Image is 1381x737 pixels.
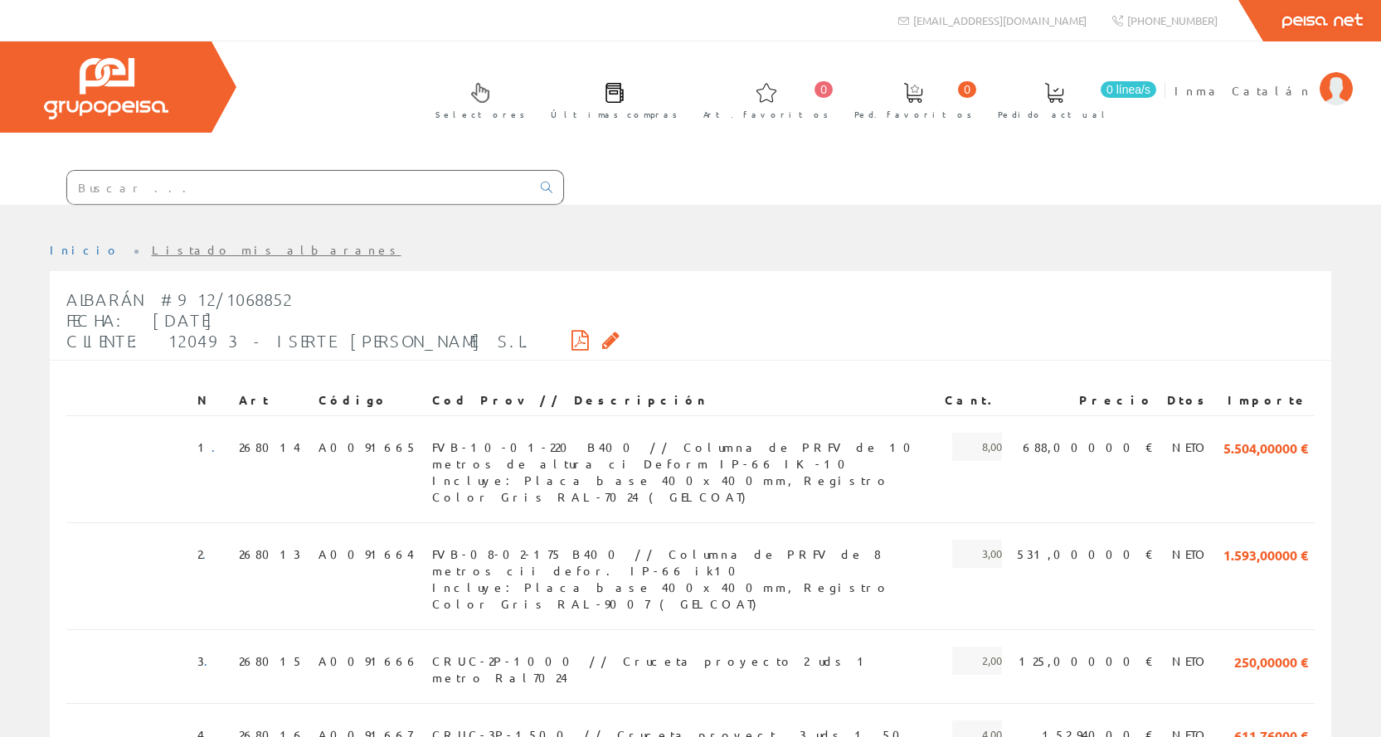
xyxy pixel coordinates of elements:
[534,69,686,129] a: Últimas compras
[239,433,300,461] span: 268014
[1127,13,1218,27] span: [PHONE_NUMBER]
[854,106,972,123] span: Ped. favoritos
[998,106,1111,123] span: Pedido actual
[1017,540,1154,568] span: 531,00000 €
[938,385,1009,415] th: Cant.
[958,81,976,98] span: 0
[212,439,226,454] a: .
[571,334,589,346] i: Descargar PDF
[1101,81,1156,98] span: 0 línea/s
[1172,433,1210,461] span: NETO
[425,385,938,415] th: Cod Prov // Descripción
[152,242,401,257] a: Listado mis albaranes
[197,433,226,461] span: 1
[1223,433,1308,461] span: 5.504,00000 €
[432,433,931,461] span: FVB-10-01-220 B400 // Columna de PRFV de 10 metros de altura ci Deform IP-66 IK-10 Incluye: Placa...
[319,433,417,461] span: A0091665
[197,540,216,568] span: 2
[1174,82,1311,99] span: Inma Catalán
[432,647,931,675] span: CRUC-2P-1000 // Cruceta proyecto 2 uds 1 metro Ral7024
[1023,433,1154,461] span: 688,00000 €
[44,58,168,119] img: Grupo Peisa
[197,647,218,675] span: 3
[239,647,304,675] span: 268015
[913,13,1087,27] span: [EMAIL_ADDRESS][DOMAIN_NAME]
[1217,385,1315,415] th: Importe
[1223,540,1308,568] span: 1.593,00000 €
[1172,540,1210,568] span: NETO
[191,385,232,415] th: N
[1009,385,1160,415] th: Precio
[419,69,533,129] a: Selectores
[66,289,532,351] span: Albarán #912/1068852 Fecha: [DATE] Cliente: 120493 - ISERTE [PERSON_NAME] S.L.
[952,540,1002,568] span: 3,00
[204,653,218,668] a: .
[435,106,525,123] span: Selectores
[312,385,425,415] th: Código
[551,106,678,123] span: Últimas compras
[703,106,829,123] span: Art. favoritos
[952,433,1002,461] span: 8,00
[602,334,620,346] i: Solicitar por email copia firmada
[952,647,1002,675] span: 2,00
[814,81,833,98] span: 0
[50,242,120,257] a: Inicio
[319,647,419,675] span: A0091666
[1019,647,1154,675] span: 125,00000 €
[319,540,414,568] span: A0091664
[432,540,931,568] span: FVB-08-02-175 B400 // Columna de PRFV de 8 metros cii defor. IP-66 ik10 Incluye: Placa base 400x4...
[239,540,300,568] span: 268013
[1160,385,1217,415] th: Dtos
[67,171,531,204] input: Buscar ...
[1234,647,1308,675] span: 250,00000 €
[232,385,312,415] th: Art
[1172,647,1210,675] span: NETO
[1174,69,1353,85] a: Inma Catalán
[202,546,216,561] a: .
